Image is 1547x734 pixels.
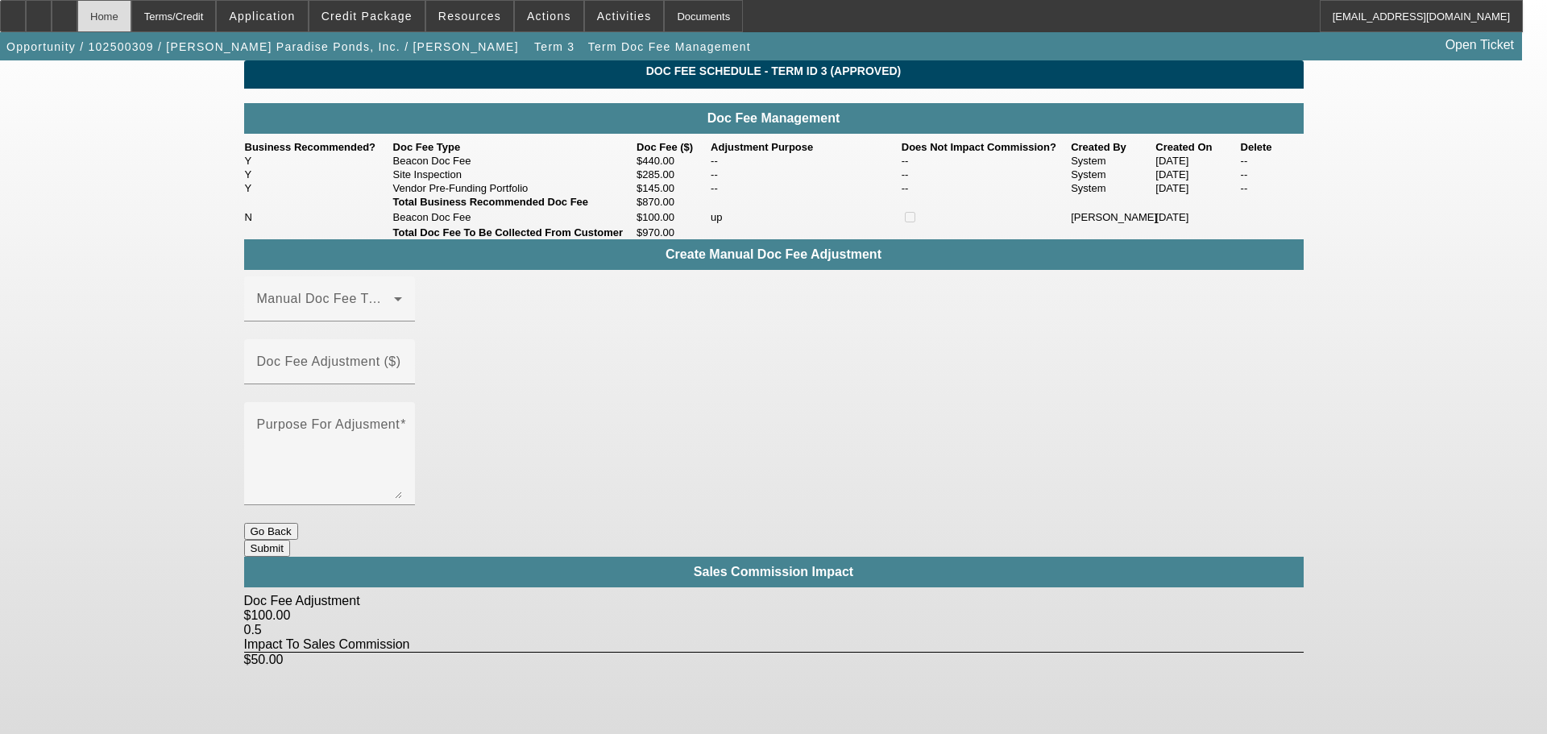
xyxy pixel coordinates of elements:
th: Business Recommended? [244,140,392,154]
button: Term 3 [529,32,580,61]
div: Doc Fee Adjustment [244,594,1304,608]
td: Y [244,154,392,168]
span: Doc Fee Schedule - Term ID 3 (Approved) [256,64,1292,77]
td: N [244,209,392,226]
th: Does Not Impact Commission? [901,140,1070,154]
div: $50.00 [244,652,1304,667]
h4: Sales Commission Impact [252,565,1296,579]
span: Activities [597,10,652,23]
span: Term 3 [534,40,574,53]
td: -- [710,154,901,168]
td: up [710,209,901,226]
button: Credit Package [309,1,425,31]
span: Resources [438,10,501,23]
td: -- [901,181,1070,195]
td: -- [1240,181,1304,195]
td: System [1070,181,1155,195]
td: -- [710,168,901,181]
td: Beacon Doc Fee [392,154,636,168]
td: [DATE] [1155,181,1239,195]
button: Submit [244,540,290,557]
td: Total Business Recommended Doc Fee [392,195,636,209]
button: Go Back [244,523,298,540]
span: Application [229,10,295,23]
mat-label: Manual Doc Fee Type [257,292,391,305]
button: Activities [585,1,664,31]
td: -- [901,154,1070,168]
span: Credit Package [321,10,413,23]
td: -- [710,181,901,195]
td: Vendor Pre-Funding Portfolio [392,181,636,195]
button: Resources [426,1,513,31]
td: Y [244,168,392,181]
span: Opportunity / 102500309 / [PERSON_NAME] Paradise Ponds, Inc. / [PERSON_NAME] [6,40,519,53]
td: [DATE] [1155,168,1239,181]
span: Actions [527,10,571,23]
div: $100.00 [244,608,1304,623]
th: Created By [1070,140,1155,154]
h4: Create Manual Doc Fee Adjustment [252,247,1296,262]
td: -- [1240,168,1304,181]
mat-label: Purpose For Adjusment [257,417,400,431]
th: Doc Fee Type [392,140,636,154]
div: 0.5 [244,623,1304,637]
a: Open Ticket [1439,31,1520,59]
button: Actions [515,1,583,31]
td: $100.00 [636,209,710,226]
td: System [1070,168,1155,181]
button: Application [217,1,307,31]
td: $285.00 [636,168,710,181]
td: -- [901,168,1070,181]
th: Delete [1240,140,1304,154]
td: Beacon Doc Fee [392,209,636,226]
th: Created On [1155,140,1239,154]
td: -- [1240,154,1304,168]
mat-label: Doc Fee Adjustment ($) [257,355,401,368]
th: Doc Fee ($) [636,140,710,154]
td: Site Inspection [392,168,636,181]
div: Impact To Sales Commission [244,637,1304,652]
td: $870.00 [636,195,710,209]
td: Y [244,181,392,195]
td: [PERSON_NAME] [1070,209,1155,226]
td: System [1070,154,1155,168]
th: Adjustment Purpose [710,140,901,154]
td: $145.00 [636,181,710,195]
td: $440.00 [636,154,710,168]
td: Total Doc Fee To Be Collected From Customer [392,226,636,239]
td: $970.00 [636,226,710,239]
td: [DATE] [1155,154,1239,168]
td: [DATE] [1155,209,1239,226]
button: Term Doc Fee Management [584,32,755,61]
span: Term Doc Fee Management [588,40,751,53]
h4: Doc Fee Management [252,111,1296,126]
